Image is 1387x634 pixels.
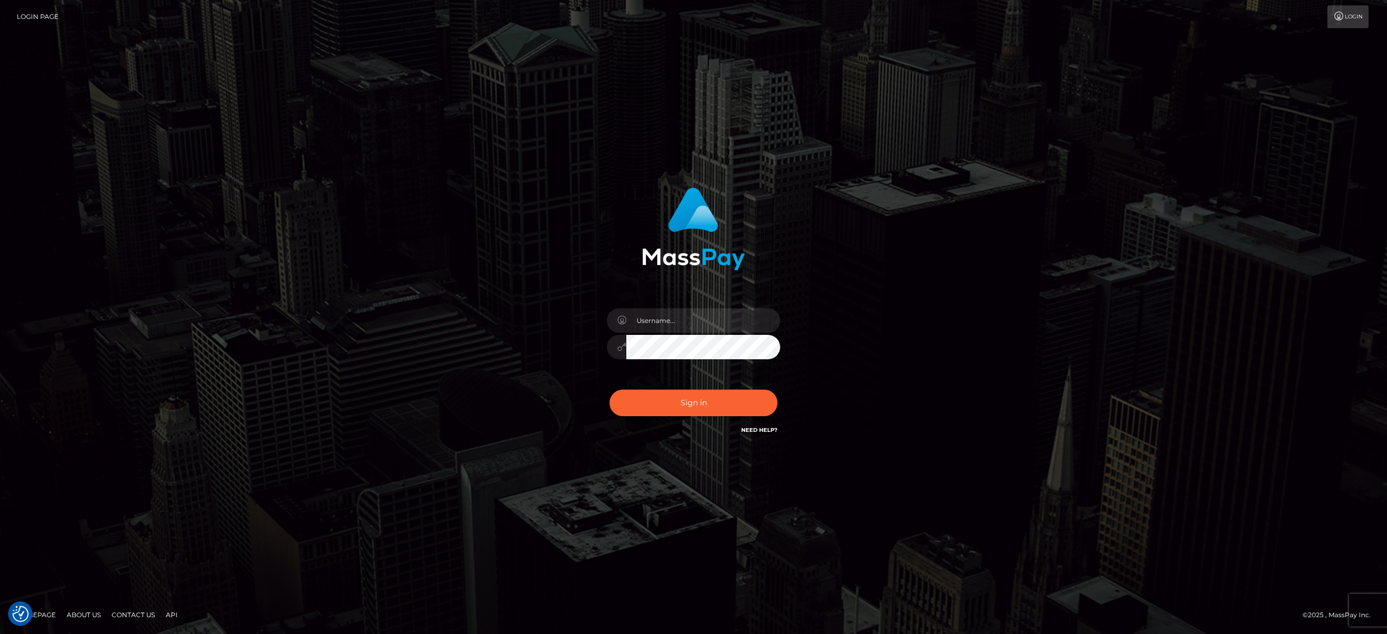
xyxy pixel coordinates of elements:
a: Need Help? [741,426,777,434]
a: Contact Us [107,606,159,623]
button: Sign in [610,390,777,416]
a: Homepage [12,606,60,623]
img: MassPay Login [642,187,745,270]
a: Login [1327,5,1369,28]
a: API [161,606,182,623]
img: Revisit consent button [12,606,29,622]
a: About Us [62,606,105,623]
button: Consent Preferences [12,606,29,622]
input: Username... [626,308,780,333]
div: © 2025 , MassPay Inc. [1302,609,1379,621]
a: Login Page [17,5,59,28]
